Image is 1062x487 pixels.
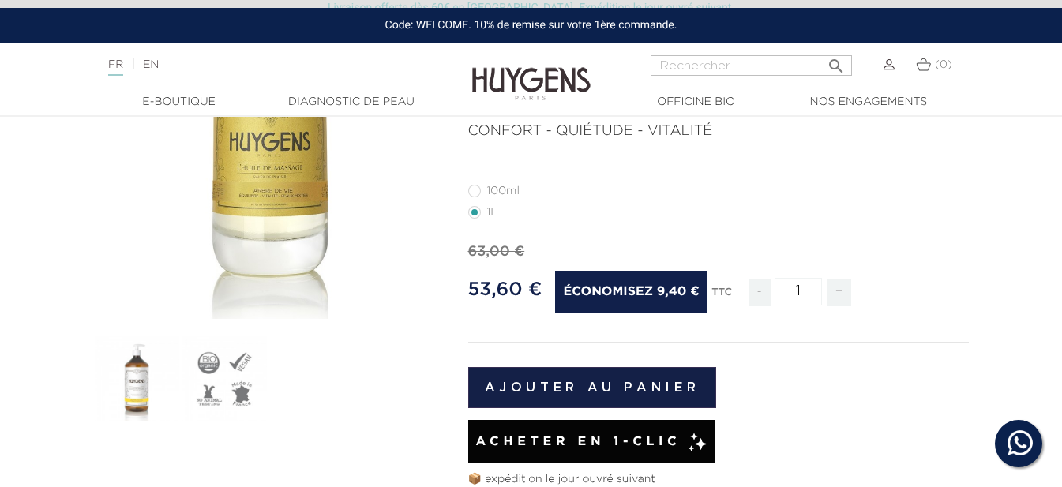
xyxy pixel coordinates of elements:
[827,279,852,306] span: +
[749,279,771,306] span: -
[555,271,707,313] span: Économisez 9,40 €
[468,121,970,142] p: CONFORT - QUIÉTUDE - VITALITÉ
[143,59,159,70] a: EN
[617,94,775,111] a: Officine Bio
[472,42,591,103] img: Huygens
[468,367,717,408] button: Ajouter au panier
[711,275,732,318] div: TTC
[827,52,846,71] i: 
[935,59,952,70] span: (0)
[468,185,539,197] label: 100ml
[108,59,123,76] a: FR
[272,94,430,111] a: Diagnostic de peau
[468,206,516,219] label: 1L
[468,245,525,259] span: 63,00 €
[100,94,258,111] a: E-Boutique
[822,51,850,72] button: 
[468,280,542,299] span: 53,60 €
[775,278,822,305] input: Quantité
[651,55,852,76] input: Rechercher
[100,55,430,74] div: |
[790,94,948,111] a: Nos engagements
